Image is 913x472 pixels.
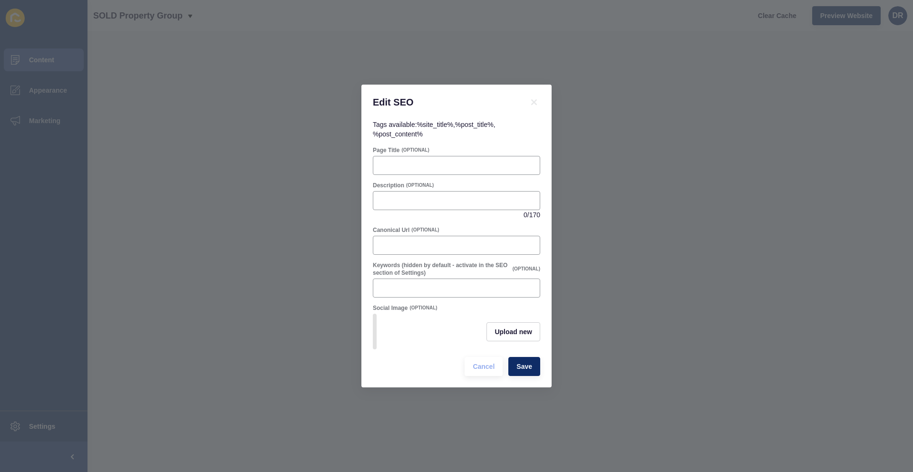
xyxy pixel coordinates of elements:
label: Keywords (hidden by default - activate in the SEO section of Settings) [373,261,511,277]
span: Cancel [473,362,495,371]
h1: Edit SEO [373,96,516,108]
code: %post_content% [373,130,423,138]
span: / [527,210,529,220]
label: Page Title [373,146,399,154]
span: 0 [524,210,527,220]
code: %post_title% [455,121,494,128]
label: Canonical Url [373,226,409,234]
span: Upload new [495,327,532,337]
label: Description [373,182,404,189]
button: Upload new [486,322,540,341]
span: Tags available: , , [373,121,495,138]
span: 170 [529,210,540,220]
span: (OPTIONAL) [409,305,437,311]
span: (OPTIONAL) [513,266,540,272]
span: (OPTIONAL) [411,227,439,233]
span: Save [516,362,532,371]
span: (OPTIONAL) [401,147,429,154]
button: Cancel [465,357,503,376]
button: Save [508,357,540,376]
code: %site_title% [417,121,453,128]
span: (OPTIONAL) [406,182,434,189]
label: Social Image [373,304,408,312]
